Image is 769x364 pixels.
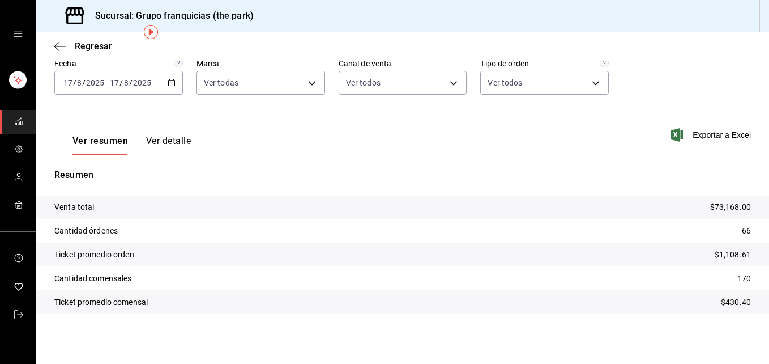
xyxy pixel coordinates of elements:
[204,77,238,88] span: Ver todas
[123,78,129,87] input: --
[129,78,133,87] span: /
[710,201,751,213] p: $73,168.00
[488,77,522,88] span: Ver todos
[73,78,76,87] span: /
[109,78,119,87] input: --
[54,273,132,285] p: Cantidad comensales
[742,225,751,237] p: 66
[86,9,254,23] h3: Sucursal: Grupo franquicias (the park)
[72,136,191,155] div: navigation tabs
[346,77,381,88] span: Ver todos
[86,78,105,87] input: ----
[715,249,751,261] p: $1,108.61
[54,201,94,213] p: Venta total
[75,41,112,52] span: Regresar
[14,29,23,39] button: open drawer
[54,297,148,308] p: Ticket promedio comensal
[54,41,112,52] button: Regresar
[480,60,609,67] label: Tipo de orden
[339,60,467,67] label: Canal de venta
[673,128,751,142] button: Exportar a Excel
[82,78,86,87] span: /
[63,78,73,87] input: --
[721,297,751,308] p: $430.40
[54,168,751,182] p: Resumen
[174,58,183,67] svg: Información delimitada a máximo 62 días.
[737,273,751,285] p: 170
[72,136,128,155] button: Ver resumen
[106,78,108,87] span: -
[146,136,191,155] button: Ver detalle
[600,58,609,67] svg: Todas las órdenes contabilizan 1 comensal a excepción de órdenes de mesa con comensales obligator...
[54,225,118,237] p: Cantidad órdenes
[54,60,183,67] label: Fecha
[144,25,158,39] img: Tooltip marker
[54,249,134,261] p: Ticket promedio orden
[133,78,152,87] input: ----
[196,60,325,67] label: Marca
[76,78,82,87] input: --
[119,78,123,87] span: /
